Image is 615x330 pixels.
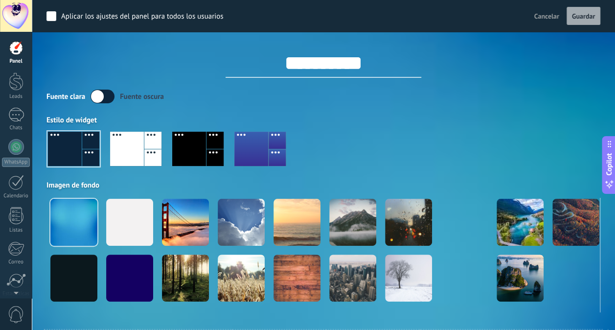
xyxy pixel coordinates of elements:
div: Panel [2,58,30,65]
div: Fuente oscura [120,92,164,101]
div: Estilo de widget [46,116,600,125]
div: Imagen de fondo [46,181,600,190]
div: WhatsApp [2,158,30,167]
div: Chats [2,125,30,131]
span: Copilot [604,153,614,176]
div: Fuente clara [46,92,85,101]
span: Guardar [572,13,595,20]
div: Leads [2,94,30,100]
div: Aplicar los ajustes del panel para todos los usuarios [61,12,224,22]
div: Correo [2,259,30,265]
button: Cancelar [530,9,563,24]
button: Guardar [567,7,600,25]
div: Calendario [2,193,30,199]
span: Cancelar [534,12,559,21]
div: Listas [2,227,30,234]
